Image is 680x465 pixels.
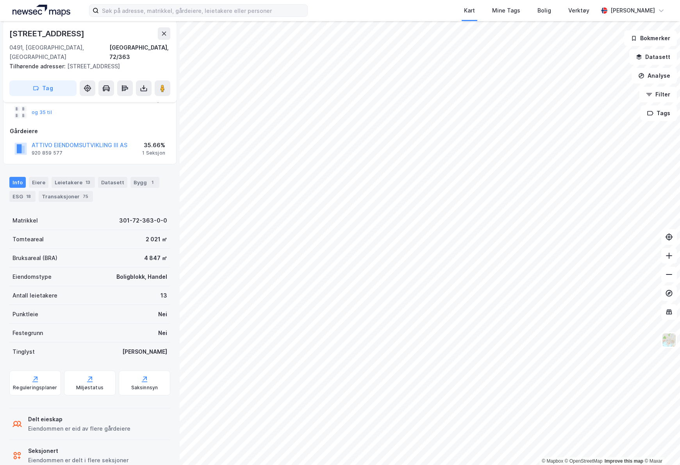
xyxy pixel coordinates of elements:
[605,458,643,464] a: Improve this map
[9,191,36,202] div: ESG
[629,49,677,65] button: Datasett
[158,310,167,319] div: Nei
[131,385,158,391] div: Saksinnsyn
[12,291,57,300] div: Antall leietakere
[76,385,104,391] div: Miljøstatus
[568,6,589,15] div: Verktøy
[641,428,680,465] div: Kontrollprogram for chat
[99,5,307,16] input: Søk på adresse, matrikkel, gårdeiere, leietakere eller personer
[28,424,130,433] div: Eiendommen er eid av flere gårdeiere
[28,446,129,456] div: Seksjonert
[39,191,93,202] div: Transaksjoner
[9,63,67,69] span: Tilhørende adresser:
[81,192,90,200] div: 75
[29,177,48,188] div: Eiere
[130,177,159,188] div: Bygg
[148,178,156,186] div: 1
[9,62,164,71] div: [STREET_ADDRESS]
[12,235,44,244] div: Tomteareal
[492,6,520,15] div: Mine Tags
[142,150,165,156] div: 1 Seksjon
[32,150,62,156] div: 920 859 577
[161,291,167,300] div: 13
[122,347,167,356] div: [PERSON_NAME]
[464,6,475,15] div: Kart
[144,253,167,263] div: 4 847 ㎡
[9,80,77,96] button: Tag
[9,27,86,40] div: [STREET_ADDRESS]
[12,328,43,338] div: Festegrunn
[13,385,57,391] div: Reguleringsplaner
[10,126,170,136] div: Gårdeiere
[119,216,167,225] div: 301-72-363-0-0
[84,178,92,186] div: 13
[12,272,52,281] div: Eiendomstype
[537,6,551,15] div: Bolig
[28,456,129,465] div: Eiendommen er delt i flere seksjoner
[12,347,35,356] div: Tinglyst
[542,458,563,464] a: Mapbox
[52,177,95,188] div: Leietakere
[146,235,167,244] div: 2 021 ㎡
[12,310,38,319] div: Punktleie
[12,5,70,16] img: logo.a4113a55bc3d86da70a041830d287a7e.svg
[9,177,26,188] div: Info
[9,43,109,62] div: 0491, [GEOGRAPHIC_DATA], [GEOGRAPHIC_DATA]
[142,141,165,150] div: 35.66%
[12,253,57,263] div: Bruksareal (BRA)
[25,192,32,200] div: 18
[12,216,38,225] div: Matrikkel
[565,458,603,464] a: OpenStreetMap
[98,177,127,188] div: Datasett
[641,428,680,465] iframe: Chat Widget
[641,105,677,121] button: Tags
[158,328,167,338] div: Nei
[639,87,677,102] button: Filter
[632,68,677,84] button: Analyse
[116,272,167,281] div: Boligblokk, Handel
[28,415,130,424] div: Delt eieskap
[662,333,676,347] img: Z
[624,30,677,46] button: Bokmerker
[109,43,170,62] div: [GEOGRAPHIC_DATA], 72/363
[610,6,655,15] div: [PERSON_NAME]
